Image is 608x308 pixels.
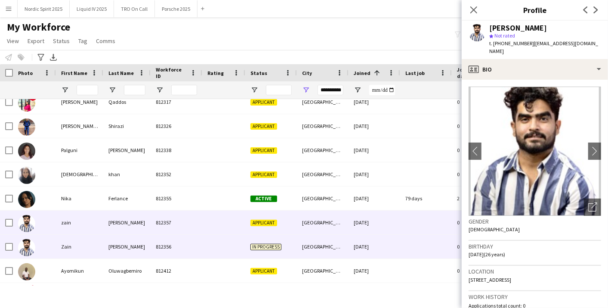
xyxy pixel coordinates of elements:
img: Syed Taimoor Shah Shirazi [18,118,35,136]
span: [STREET_ADDRESS] [469,277,511,283]
div: 812326 [151,114,202,138]
span: Last Name [108,70,134,76]
div: Asad [103,283,151,307]
div: [DATE] [349,235,400,258]
div: [DATE] [349,114,400,138]
div: 812356 [151,235,202,258]
span: Workforce ID [156,66,187,79]
img: Palguni Patel [18,143,35,160]
div: 812412 [151,259,202,283]
div: 0 [452,211,508,234]
span: Not rated [494,32,515,39]
div: [GEOGRAPHIC_DATA] [297,211,349,234]
div: 79 days [400,187,452,210]
div: Oluwagbemiro [103,259,151,283]
span: City [302,70,312,76]
a: Export [24,35,48,47]
span: In progress [250,244,281,250]
div: 0 [452,90,508,114]
span: [DATE] (26 years) [469,251,505,258]
input: Joined Filter Input [369,85,395,95]
div: 1 [452,283,508,307]
div: Zain [56,235,103,258]
div: 812422 [151,283,202,307]
div: Ayomikun [56,259,103,283]
h3: Work history [469,293,601,301]
div: Open photos pop-in [584,199,601,216]
div: [PERSON_NAME] [56,90,103,114]
span: Applicant [250,123,277,130]
div: 0 [452,162,508,186]
img: Nika Ferlance [18,191,35,208]
span: Applicant [250,268,277,274]
button: Nordic Spirit 2025 [18,0,70,17]
div: [GEOGRAPHIC_DATA] [297,114,349,138]
h3: Gender [469,218,601,225]
div: [GEOGRAPHIC_DATA] [297,283,349,307]
a: View [3,35,22,47]
app-action-btn: Export XLSX [48,52,59,62]
div: [GEOGRAPHIC_DATA] [297,162,349,186]
span: | [EMAIL_ADDRESS][DOMAIN_NAME] [489,40,598,54]
button: Open Filter Menu [156,86,164,94]
img: Momna Qaddos [18,94,35,112]
input: City Filter Input [318,85,343,95]
div: [DATE] [349,283,400,307]
span: Applicant [250,220,277,226]
button: TRO On Call [114,0,155,17]
div: [PERSON_NAME] [489,24,547,32]
img: zain abbas [18,215,35,232]
div: [DATE] [349,138,400,162]
div: Ferlance [103,187,151,210]
input: Status Filter Input [266,85,292,95]
div: Shirazi [103,114,151,138]
a: Comms [93,35,119,47]
div: [DATE] [349,259,400,283]
app-action-btn: Advanced filters [36,52,46,62]
div: khan [103,162,151,186]
div: 0 [452,235,508,258]
div: [GEOGRAPHIC_DATA] [297,138,349,162]
span: Jobs (last 90 days) [457,66,492,79]
img: shazma khan [18,167,35,184]
div: 2 [452,187,508,210]
span: Photo [18,70,33,76]
div: 0 [452,259,508,283]
h3: Birthday [469,243,601,250]
div: [GEOGRAPHIC_DATA] [297,235,349,258]
div: 812317 [151,90,202,114]
button: Open Filter Menu [108,86,116,94]
a: Tag [75,35,91,47]
span: View [7,37,19,45]
div: [DEMOGRAPHIC_DATA] [56,162,103,186]
span: Comms [96,37,115,45]
div: [PERSON_NAME] [103,138,151,162]
div: 812357 [151,211,202,234]
input: Last Name Filter Input [124,85,145,95]
div: Qaddos [103,90,151,114]
button: Liquid IV 2025 [70,0,114,17]
span: Applicant [250,147,277,154]
button: Open Filter Menu [302,86,310,94]
span: [DEMOGRAPHIC_DATA] [469,226,520,233]
div: zain [56,211,103,234]
div: [PERSON_NAME] [103,235,151,258]
a: Status [49,35,73,47]
div: [PERSON_NAME] [PERSON_NAME] [56,114,103,138]
div: 812338 [151,138,202,162]
button: Open Filter Menu [250,86,258,94]
h3: Location [469,268,601,275]
div: [PERSON_NAME] [56,283,103,307]
h3: Profile [462,4,608,16]
div: [GEOGRAPHIC_DATA] [297,187,349,210]
div: Bio [462,59,608,80]
div: [GEOGRAPHIC_DATA] [297,90,349,114]
input: First Name Filter Input [77,85,98,95]
span: Export [28,37,44,45]
span: Rating [207,70,224,76]
div: [DATE] [349,187,400,210]
div: 812355 [151,187,202,210]
span: Tag [78,37,87,45]
img: Ayomikun Oluwagbemiro [18,263,35,280]
button: Open Filter Menu [61,86,69,94]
